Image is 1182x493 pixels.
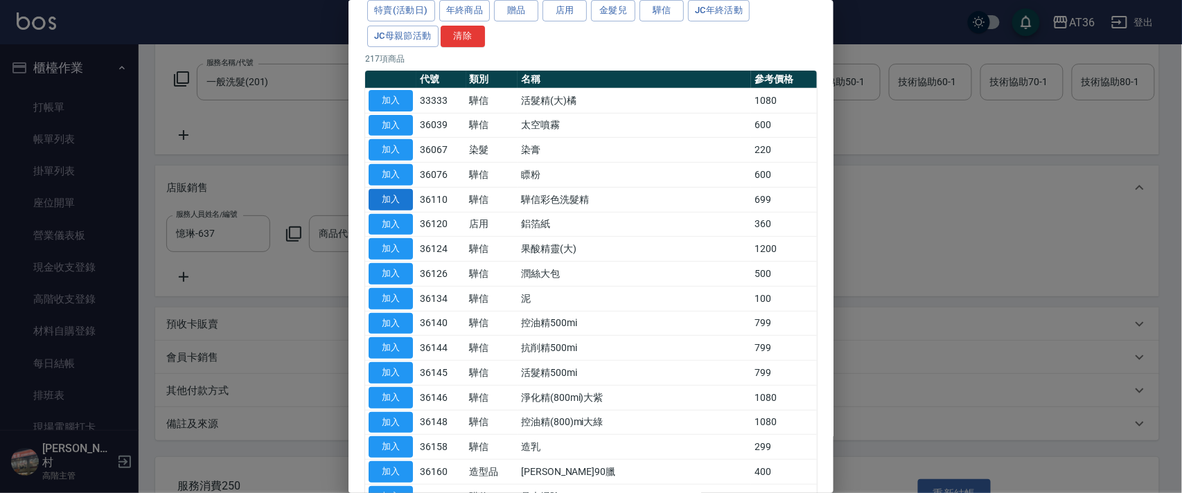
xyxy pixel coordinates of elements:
[416,385,466,410] td: 36146
[518,410,751,435] td: 控油精(800)mi大綠
[416,163,466,188] td: 36076
[751,385,817,410] td: 1080
[466,163,518,188] td: 驊信
[751,138,817,163] td: 220
[369,238,413,260] button: 加入
[518,460,751,485] td: [PERSON_NAME]90臘
[751,410,817,435] td: 1080
[441,26,485,47] button: 清除
[416,187,466,212] td: 36110
[751,336,817,361] td: 799
[751,187,817,212] td: 699
[369,387,413,409] button: 加入
[518,113,751,138] td: 太空噴霧
[416,262,466,287] td: 36126
[416,113,466,138] td: 36039
[416,311,466,336] td: 36140
[466,336,518,361] td: 驊信
[416,361,466,386] td: 36145
[369,164,413,186] button: 加入
[416,336,466,361] td: 36144
[751,163,817,188] td: 600
[466,435,518,460] td: 驊信
[369,337,413,359] button: 加入
[751,212,817,237] td: 360
[751,262,817,287] td: 500
[518,286,751,311] td: 泥
[369,412,413,433] button: 加入
[466,361,518,386] td: 驊信
[369,139,413,161] button: 加入
[518,361,751,386] td: 活髮精500mi
[751,71,817,89] th: 參考價格
[518,311,751,336] td: 控油精500mi
[466,262,518,287] td: 驊信
[416,138,466,163] td: 36067
[518,88,751,113] td: 活髮精(大)橘
[751,361,817,386] td: 799
[466,187,518,212] td: 驊信
[416,286,466,311] td: 36134
[369,313,413,334] button: 加入
[416,71,466,89] th: 代號
[369,263,413,285] button: 加入
[416,410,466,435] td: 36148
[518,435,751,460] td: 造乳
[466,410,518,435] td: 驊信
[369,461,413,483] button: 加入
[369,436,413,458] button: 加入
[466,138,518,163] td: 染髮
[466,460,518,485] td: 造型品
[518,237,751,262] td: 果酸精靈(大)
[466,237,518,262] td: 驊信
[369,214,413,235] button: 加入
[518,212,751,237] td: 鋁箔紙
[751,460,817,485] td: 400
[369,115,413,136] button: 加入
[369,90,413,111] button: 加入
[369,362,413,384] button: 加入
[518,336,751,361] td: 抗削精500mi
[751,88,817,113] td: 1080
[751,311,817,336] td: 799
[751,435,817,460] td: 299
[518,163,751,188] td: 瞟粉
[518,138,751,163] td: 染膏
[466,113,518,138] td: 驊信
[466,88,518,113] td: 驊信
[518,71,751,89] th: 名稱
[751,286,817,311] td: 100
[466,286,518,311] td: 驊信
[466,212,518,237] td: 店用
[751,113,817,138] td: 600
[518,262,751,287] td: 潤絲大包
[365,53,817,65] p: 217 項商品
[466,311,518,336] td: 驊信
[466,385,518,410] td: 驊信
[369,288,413,310] button: 加入
[416,460,466,485] td: 36160
[369,189,413,210] button: 加入
[416,212,466,237] td: 36120
[518,385,751,410] td: 淨化精(800mi)大紫
[518,187,751,212] td: 驊信彩色洗髮精
[466,71,518,89] th: 類別
[416,435,466,460] td: 36158
[416,88,466,113] td: 33333
[751,237,817,262] td: 1200
[416,237,466,262] td: 36124
[367,26,439,47] button: JC母親節活動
